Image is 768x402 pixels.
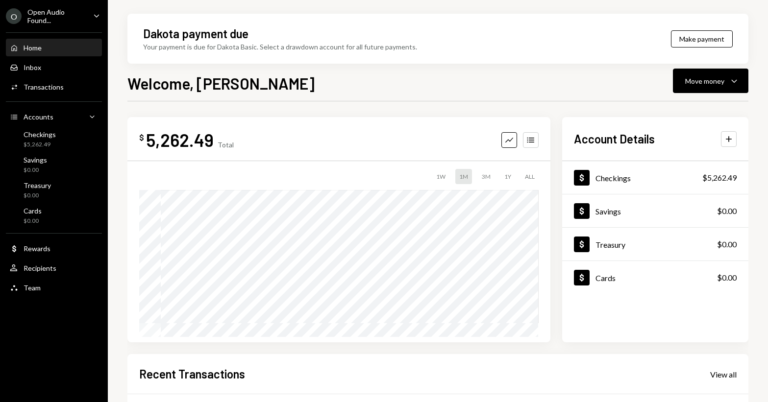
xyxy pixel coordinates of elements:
div: 1W [432,169,449,184]
a: Savings$0.00 [562,194,748,227]
div: $0.00 [717,272,737,284]
div: $0.00 [24,166,47,174]
div: Checkings [595,173,631,183]
div: $5,262.49 [702,172,737,184]
a: Team [6,279,102,296]
a: Treasury$0.00 [6,178,102,202]
a: Checkings$5,262.49 [562,161,748,194]
h2: Account Details [574,131,655,147]
div: $5,262.49 [24,141,56,149]
div: 5,262.49 [146,129,214,151]
div: Treasury [24,181,51,189]
div: $0.00 [24,217,42,225]
h2: Recent Transactions [139,366,245,382]
a: Inbox [6,58,102,76]
div: Open Audio Found... [27,8,85,24]
div: Accounts [24,113,53,121]
button: Make payment [671,30,733,47]
button: Move money [673,69,748,93]
a: Cards$0.00 [562,261,748,294]
div: $0.00 [717,238,737,250]
a: View all [710,369,737,379]
div: Team [24,284,41,292]
div: Treasury [595,240,625,249]
div: Inbox [24,63,41,71]
div: Cards [24,207,42,215]
div: Transactions [24,83,64,91]
a: Treasury$0.00 [562,228,748,260]
div: O [6,8,22,24]
div: Dakota payment due [143,25,248,42]
div: Savings [24,156,47,164]
a: Transactions [6,78,102,95]
div: Cards [595,273,616,283]
div: $ [139,133,144,142]
div: Savings [595,207,621,216]
div: Total [218,141,234,149]
div: 1M [455,169,472,184]
h1: Welcome, [PERSON_NAME] [127,73,315,93]
div: $0.00 [717,205,737,217]
div: 1Y [500,169,515,184]
div: Move money [685,76,724,86]
div: View all [710,370,737,379]
div: Checkings [24,130,56,139]
div: $0.00 [24,191,51,200]
a: Savings$0.00 [6,153,102,176]
a: Cards$0.00 [6,204,102,227]
div: Rewards [24,244,50,253]
div: Home [24,44,42,52]
a: Recipients [6,259,102,277]
div: Your payment is due for Dakota Basic. Select a drawdown account for all future payments. [143,42,417,52]
a: Accounts [6,108,102,125]
div: ALL [521,169,539,184]
div: 3M [478,169,495,184]
div: Recipients [24,264,56,272]
a: Home [6,39,102,56]
a: Checkings$5,262.49 [6,127,102,151]
a: Rewards [6,239,102,257]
